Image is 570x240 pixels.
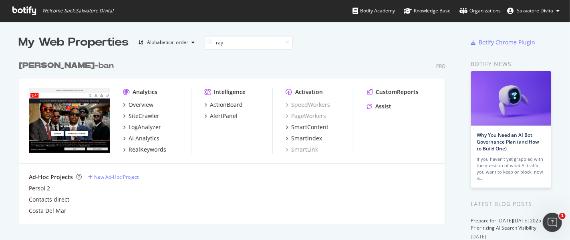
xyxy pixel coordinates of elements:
a: SiteCrawler [123,112,159,120]
a: Assist [367,102,391,110]
div: Activation [295,88,323,96]
img: www.rayban.com [29,88,110,153]
div: CustomReports [376,88,419,96]
a: SmartLink [286,146,318,154]
div: ActionBoard [210,101,243,109]
a: SmartContent [286,123,328,131]
img: Why You Need an AI Bot Governance Plan (and How to Build One) [471,71,551,126]
div: Botify Chrome Plugin [479,38,536,46]
div: Alphabetical order [147,40,189,45]
a: SpeedWorkers [286,101,330,109]
div: Pro [436,63,445,70]
div: Overview [129,101,153,109]
a: RealKeywords [123,146,166,154]
div: Organizations [459,7,501,15]
a: Costa Del Mar [29,207,66,215]
span: Welcome back, Sakvatore Divita ! [42,8,113,14]
div: grid [19,50,452,224]
div: SmartIndex [291,134,322,142]
div: Latest Blog Posts [471,200,552,208]
div: AI Analytics [129,134,159,142]
a: CustomReports [367,88,419,96]
div: SmartContent [291,123,328,131]
a: [PERSON_NAME]-ban [19,60,117,72]
div: -ban [19,60,114,72]
a: AI Analytics [123,134,159,142]
a: Overview [123,101,153,109]
div: Botify news [471,60,552,68]
a: AlertPanel [204,112,238,120]
div: Assist [375,102,391,110]
a: Why You Need an AI Bot Governance Plan (and How to Build One) [477,132,540,152]
a: PageWorkers [286,112,326,120]
div: RealKeywords [129,146,166,154]
a: New Ad-Hoc Project [88,174,139,180]
b: [PERSON_NAME] [19,62,95,70]
button: Alphabetical order [135,36,198,49]
input: Search [205,36,293,50]
a: Contacts direct [29,196,69,204]
span: 1 [559,213,566,219]
div: My Web Properties [19,34,129,50]
span: Sakvatore Divita [517,7,553,14]
a: SmartIndex [286,134,322,142]
a: Botify Chrome Plugin [471,38,536,46]
div: Ad-Hoc Projects [29,173,73,181]
div: AlertPanel [210,112,238,120]
div: Analytics [133,88,157,96]
div: Intelligence [214,88,246,96]
div: New Ad-Hoc Project [94,174,139,180]
iframe: Intercom live chat [543,213,562,232]
a: LogAnalyzer [123,123,161,131]
div: If you haven’t yet grappled with the question of what AI traffic you want to keep or block, now is… [477,156,545,182]
a: ActionBoard [204,101,243,109]
div: SiteCrawler [129,112,159,120]
div: Knowledge Base [404,7,451,15]
a: Persol 2 [29,184,50,192]
a: Prepare for [DATE][DATE] 2025 by Prioritizing AI Search Visibility [471,217,548,231]
div: LogAnalyzer [129,123,161,131]
div: Botify Academy [352,7,395,15]
button: Sakvatore Divita [501,4,566,17]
